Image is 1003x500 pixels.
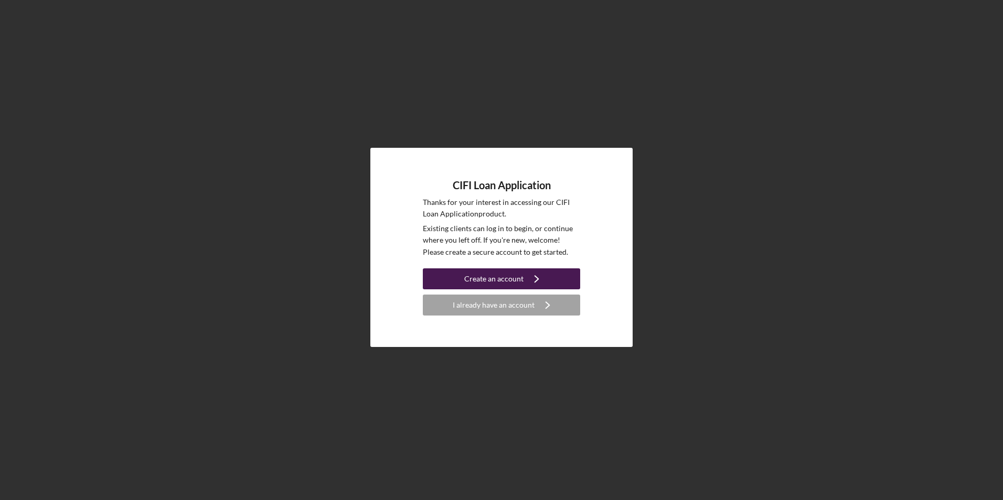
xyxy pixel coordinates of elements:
[464,268,524,289] div: Create an account
[423,223,580,258] p: Existing clients can log in to begin, or continue where you left off. If you're new, welcome! Ple...
[423,268,580,292] a: Create an account
[453,179,551,191] h4: CIFI Loan Application
[453,295,535,316] div: I already have an account
[423,268,580,289] button: Create an account
[423,295,580,316] button: I already have an account
[423,197,580,220] p: Thanks for your interest in accessing our CIFI Loan Application product.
